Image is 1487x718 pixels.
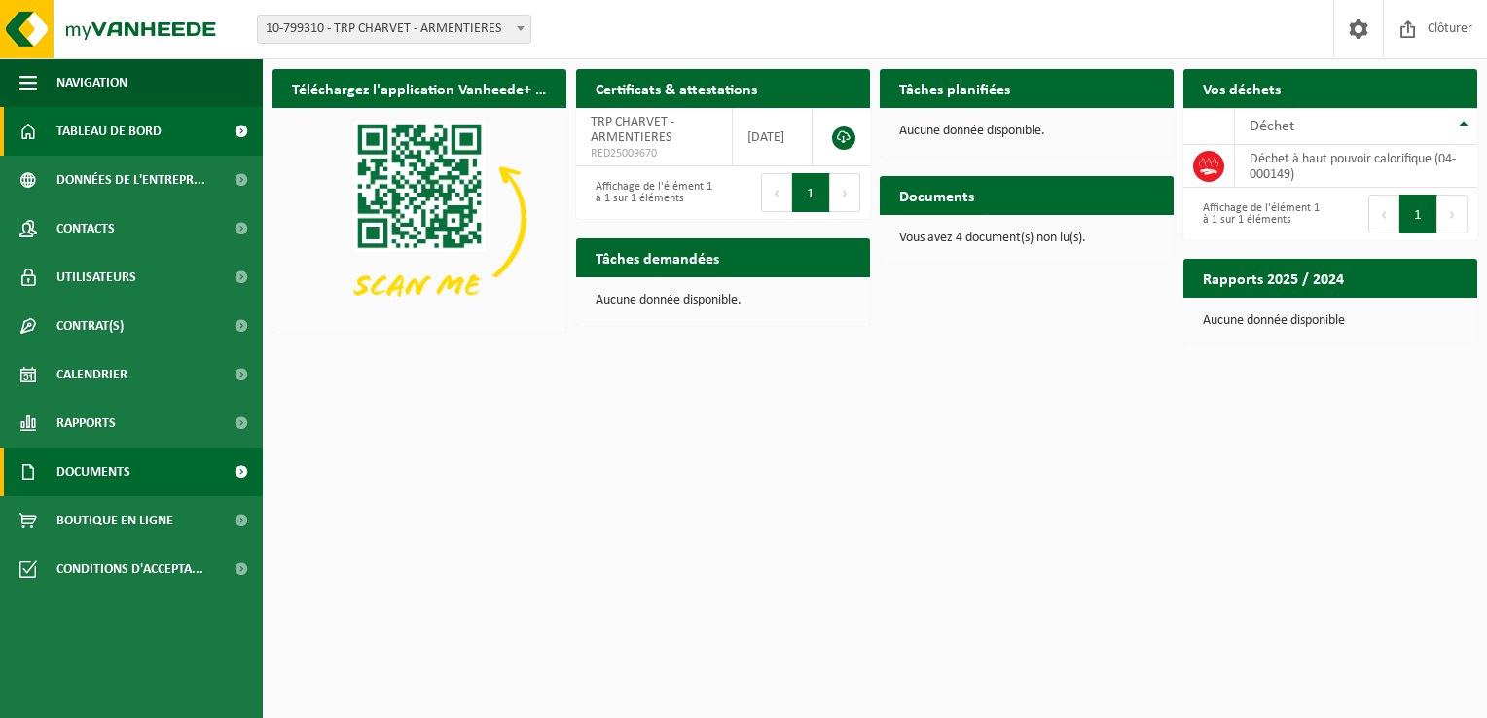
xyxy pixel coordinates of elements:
button: Next [1437,195,1468,233]
span: Conditions d'accepta... [56,545,203,593]
span: Données de l'entrepr... [56,156,205,204]
button: Previous [1368,195,1399,233]
h2: Tâches demandées [576,238,739,276]
span: Documents [56,448,130,496]
div: Affichage de l'élément 1 à 1 sur 1 éléments [1193,193,1321,235]
span: Utilisateurs [56,253,136,302]
span: Boutique en ligne [56,496,173,545]
p: Aucune donnée disponible. [596,294,851,307]
span: Calendrier [56,350,127,399]
h2: Rapports 2025 / 2024 [1183,259,1363,297]
span: Tableau de bord [56,107,162,156]
button: Next [830,173,860,212]
h2: Tâches planifiées [880,69,1030,107]
span: Contacts [56,204,115,253]
td: déchet à haut pouvoir calorifique (04-000149) [1235,145,1477,188]
span: Rapports [56,399,116,448]
button: 1 [1399,195,1437,233]
p: Aucune donnée disponible [1203,314,1458,328]
span: 10-799310 - TRP CHARVET - ARMENTIERES [257,15,531,44]
span: Navigation [56,58,127,107]
h2: Téléchargez l'application Vanheede+ maintenant! [272,69,566,107]
button: Previous [761,173,792,212]
span: RED25009670 [591,146,717,162]
img: Download de VHEPlus App [272,108,566,329]
span: TRP CHARVET - ARMENTIERES [591,115,674,145]
span: Déchet [1250,119,1294,134]
p: Vous avez 4 document(s) non lu(s). [899,232,1154,245]
div: Affichage de l'élément 1 à 1 sur 1 éléments [586,171,713,214]
td: [DATE] [733,108,813,166]
button: 1 [792,173,830,212]
h2: Documents [880,176,994,214]
span: Contrat(s) [56,302,124,350]
h2: Vos déchets [1183,69,1300,107]
h2: Certificats & attestations [576,69,777,107]
span: 10-799310 - TRP CHARVET - ARMENTIERES [258,16,530,43]
p: Aucune donnée disponible. [899,125,1154,138]
a: Consulter les rapports [1308,297,1475,336]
